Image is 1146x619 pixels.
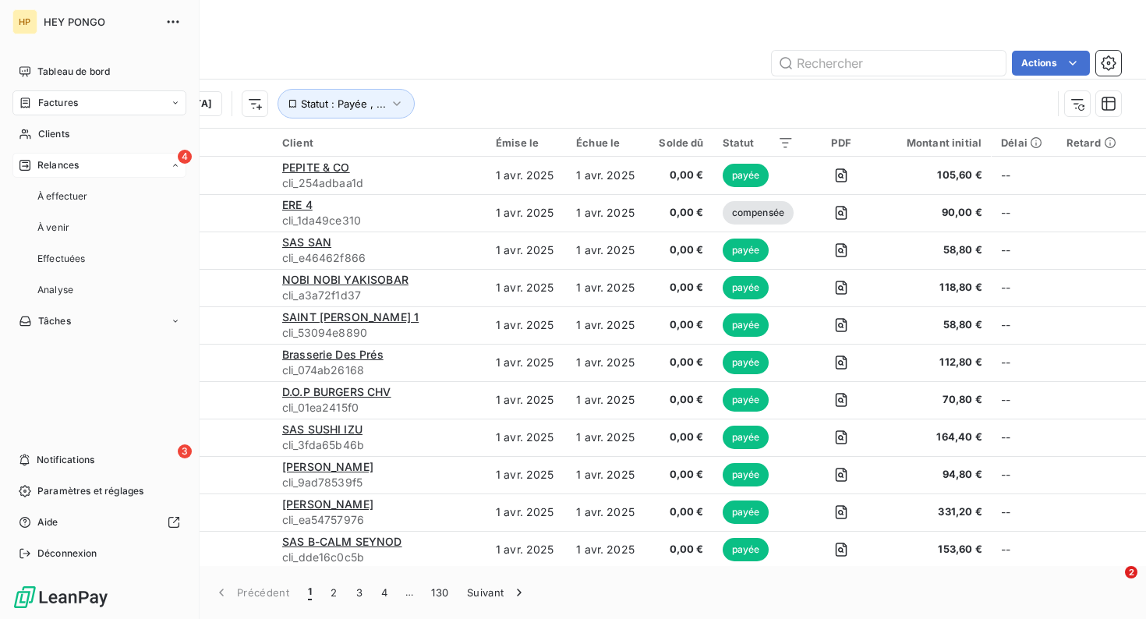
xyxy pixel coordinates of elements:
[278,89,415,118] button: Statut : Payée , ...
[567,456,648,493] td: 1 avr. 2025
[657,168,703,183] span: 0,00 €
[723,201,794,225] span: compensée
[888,205,982,221] span: 90,00 €
[888,280,982,295] span: 118,80 €
[37,546,97,561] span: Déconnexion
[888,542,982,557] span: 153,60 €
[282,161,350,174] span: PEPITE & CO
[657,242,703,258] span: 0,00 €
[282,175,477,191] span: cli_254adbaa1d
[723,388,769,412] span: payée
[486,531,567,568] td: 1 avr. 2025
[486,456,567,493] td: 1 avr. 2025
[486,493,567,531] td: 1 avr. 2025
[657,542,703,557] span: 0,00 €
[178,444,192,458] span: 3
[486,269,567,306] td: 1 avr. 2025
[458,576,536,609] button: Suivant
[567,493,648,531] td: 1 avr. 2025
[321,576,346,609] button: 2
[301,97,386,110] span: Statut : Payée , ...
[657,467,703,483] span: 0,00 €
[723,426,769,449] span: payée
[1001,136,1048,149] div: Délai
[12,585,109,610] img: Logo LeanPay
[888,355,982,370] span: 112,80 €
[723,239,769,262] span: payée
[567,531,648,568] td: 1 avr. 2025
[888,467,982,483] span: 94,80 €
[282,136,477,149] div: Client
[888,136,982,149] div: Montant initial
[992,157,1057,194] td: --
[992,194,1057,232] td: --
[567,344,648,381] td: 1 avr. 2025
[486,306,567,344] td: 1 avr. 2025
[992,456,1057,493] td: --
[299,576,321,609] button: 1
[486,232,567,269] td: 1 avr. 2025
[12,510,186,535] a: Aide
[992,381,1057,419] td: --
[347,576,372,609] button: 3
[1093,566,1130,603] iframe: Intercom live chat
[282,475,477,490] span: cli_9ad78539f5
[567,419,648,456] td: 1 avr. 2025
[992,306,1057,344] td: --
[657,392,703,408] span: 0,00 €
[282,400,477,416] span: cli_01ea2415f0
[992,531,1057,568] td: --
[282,460,373,473] span: [PERSON_NAME]
[282,273,409,286] span: NOBI NOBI YAKISOBAR
[282,437,477,453] span: cli_3fda65b46b
[44,16,156,28] span: HEY PONGO
[486,381,567,419] td: 1 avr. 2025
[567,194,648,232] td: 1 avr. 2025
[1125,566,1137,578] span: 2
[282,250,477,266] span: cli_e46462f866
[37,453,94,467] span: Notifications
[282,535,402,548] span: SAS B-CALM SEYNOD
[496,136,557,149] div: Émise le
[567,306,648,344] td: 1 avr. 2025
[723,136,794,149] div: Statut
[12,9,37,34] div: HP
[567,157,648,194] td: 1 avr. 2025
[723,164,769,187] span: payée
[888,430,982,445] span: 164,40 €
[37,221,69,235] span: À venir
[992,344,1057,381] td: --
[1066,136,1116,149] div: Retard
[37,252,86,266] span: Effectuées
[282,325,477,341] span: cli_53094e8890
[37,189,88,203] span: À effectuer
[888,317,982,333] span: 58,80 €
[723,313,769,337] span: payée
[567,269,648,306] td: 1 avr. 2025
[372,576,397,609] button: 4
[308,585,312,600] span: 1
[723,351,769,374] span: payée
[723,501,769,524] span: payée
[282,348,384,361] span: Brasserie Des Prés
[282,213,477,228] span: cli_1da49ce310
[282,310,419,324] span: SAINT [PERSON_NAME] 1
[37,484,143,498] span: Paramètres et réglages
[486,194,567,232] td: 1 avr. 2025
[282,385,391,398] span: D.O.P BURGERS CHV
[204,576,299,609] button: Précédent
[567,381,648,419] td: 1 avr. 2025
[282,198,313,211] span: ERE 4
[282,363,477,378] span: cli_074ab26168
[38,127,69,141] span: Clients
[657,205,703,221] span: 0,00 €
[992,232,1057,269] td: --
[37,283,73,297] span: Analyse
[576,136,638,149] div: Échue le
[282,497,373,511] span: [PERSON_NAME]
[567,232,648,269] td: 1 avr. 2025
[992,493,1057,531] td: --
[38,96,78,110] span: Factures
[812,136,869,149] div: PDF
[282,550,477,565] span: cli_dde16c0c5b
